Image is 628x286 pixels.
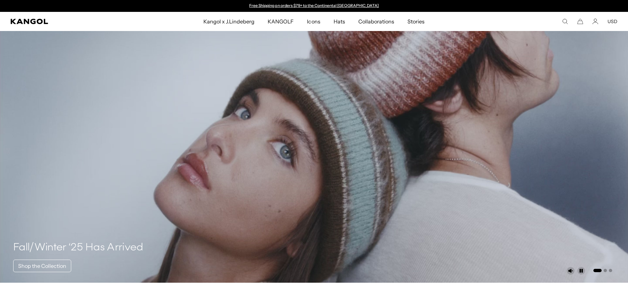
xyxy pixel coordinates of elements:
[593,268,612,273] ul: Select a slide to show
[608,18,617,24] button: USD
[407,12,425,31] span: Stories
[609,269,612,272] button: Go to slide 3
[300,12,327,31] a: Icons
[261,12,300,31] a: KANGOLF
[592,18,598,24] a: Account
[13,241,143,254] h4: Fall/Winter ‘25 Has Arrived
[604,269,607,272] button: Go to slide 2
[11,19,135,24] a: Kangol
[567,267,575,275] button: Unmute
[358,12,394,31] span: Collaborations
[246,3,382,9] slideshow-component: Announcement bar
[334,12,345,31] span: Hats
[577,267,585,275] button: Pause
[203,12,255,31] span: Kangol x J.Lindeberg
[562,18,568,24] summary: Search here
[352,12,401,31] a: Collaborations
[593,269,602,272] button: Go to slide 1
[577,18,583,24] button: Cart
[246,3,382,9] div: Announcement
[249,3,379,8] a: Free Shipping on orders $79+ to the Continental [GEOGRAPHIC_DATA]
[13,260,71,272] a: Shop the Collection
[327,12,352,31] a: Hats
[307,12,320,31] span: Icons
[268,12,294,31] span: KANGOLF
[401,12,431,31] a: Stories
[197,12,261,31] a: Kangol x J.Lindeberg
[246,3,382,9] div: 1 of 2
